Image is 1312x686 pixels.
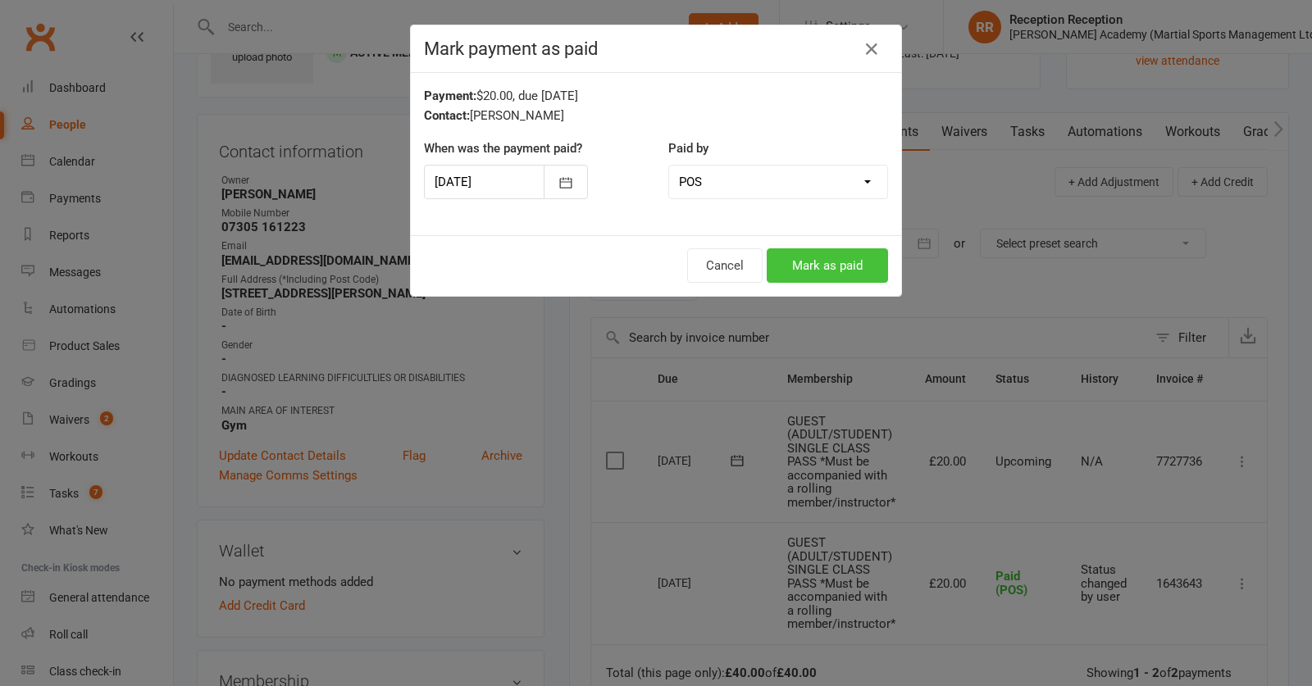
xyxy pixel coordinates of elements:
strong: Payment: [424,89,476,103]
button: Close [859,36,885,62]
button: Cancel [687,248,763,283]
div: [PERSON_NAME] [424,106,888,125]
label: When was the payment paid? [424,139,582,158]
label: Paid by [668,139,708,158]
h4: Mark payment as paid [424,39,888,59]
button: Mark as paid [767,248,888,283]
div: $20.00, due [DATE] [424,86,888,106]
strong: Contact: [424,108,470,123]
